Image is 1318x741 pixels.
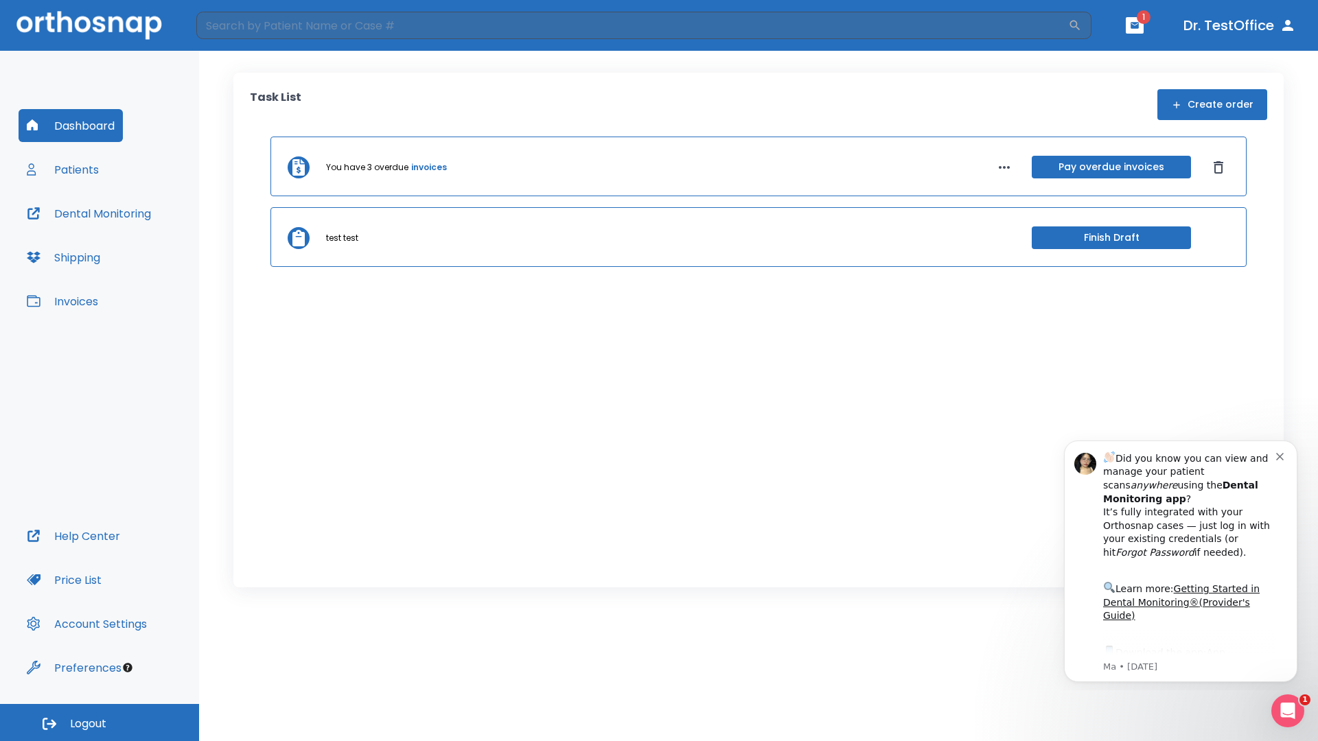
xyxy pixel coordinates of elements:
[19,241,108,274] button: Shipping
[1032,156,1191,178] button: Pay overdue invoices
[19,109,123,142] button: Dashboard
[1043,428,1318,690] iframe: Intercom notifications message
[233,21,244,32] button: Dismiss notification
[16,11,162,39] img: Orthosnap
[122,661,134,674] div: Tooltip anchor
[19,607,155,640] button: Account Settings
[60,219,182,244] a: App Store
[19,519,128,552] button: Help Center
[1178,13,1302,38] button: Dr. TestOffice
[19,153,107,186] button: Patients
[19,285,106,318] button: Invoices
[1157,89,1267,120] button: Create order
[1207,156,1229,178] button: Dismiss
[326,161,408,174] p: You have 3 overdue
[1271,694,1304,727] iframe: Intercom live chat
[70,716,106,731] span: Logout
[1299,694,1310,705] span: 1
[1137,10,1151,24] span: 1
[60,215,233,285] div: Download the app: | ​ Let us know if you need help getting started!
[250,89,301,120] p: Task List
[1032,226,1191,249] button: Finish Draft
[411,161,447,174] a: invoices
[60,233,233,245] p: Message from Ma, sent 8w ago
[19,563,110,596] button: Price List
[19,651,130,684] button: Preferences
[326,232,358,244] p: test test
[19,197,159,230] button: Dental Monitoring
[196,12,1068,39] input: Search by Patient Name or Case #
